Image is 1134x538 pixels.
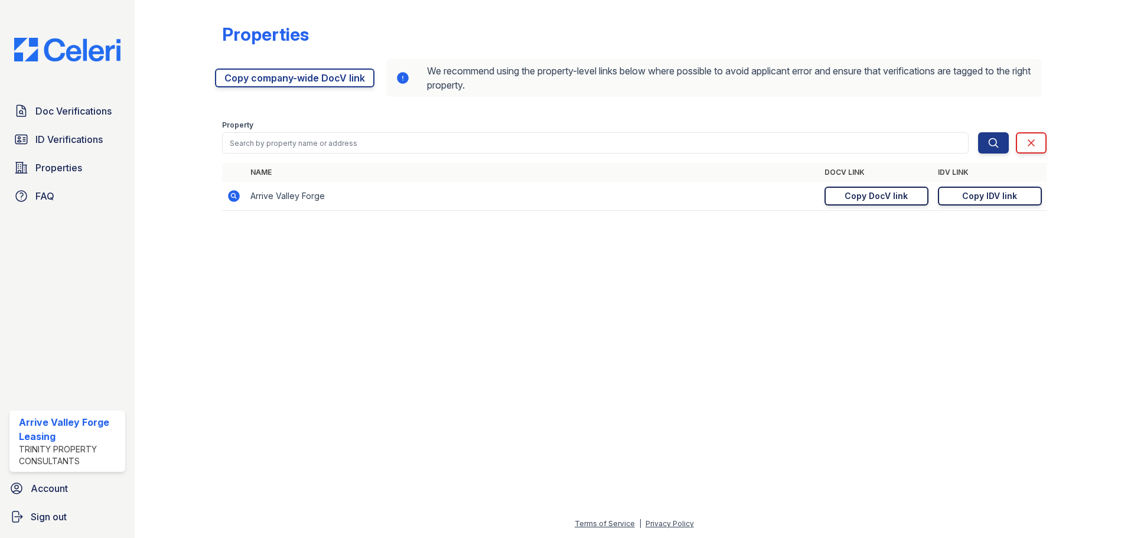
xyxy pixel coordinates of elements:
a: Terms of Service [575,519,635,528]
img: CE_Logo_Blue-a8612792a0a2168367f1c8372b55b34899dd931a85d93a1a3d3e32e68fde9ad4.png [5,38,130,61]
div: Copy IDV link [962,190,1017,202]
span: ID Verifications [35,132,103,146]
div: Properties [222,24,309,45]
div: | [639,519,641,528]
div: Copy DocV link [845,190,908,202]
a: FAQ [9,184,125,208]
input: Search by property name or address [222,132,969,154]
span: Sign out [31,510,67,524]
th: DocV Link [820,163,933,182]
span: Properties [35,161,82,175]
div: We recommend using the property-level links below where possible to avoid applicant error and ens... [386,59,1042,97]
td: Arrive Valley Forge [246,182,820,211]
div: Trinity Property Consultants [19,444,120,467]
a: Copy DocV link [825,187,928,206]
a: Properties [9,156,125,180]
th: Name [246,163,820,182]
div: Arrive Valley Forge Leasing [19,415,120,444]
a: Sign out [5,505,130,529]
a: ID Verifications [9,128,125,151]
a: Copy IDV link [938,187,1042,206]
label: Property [222,120,253,130]
span: Account [31,481,68,495]
a: Account [5,477,130,500]
span: FAQ [35,189,54,203]
th: IDV Link [933,163,1047,182]
a: Doc Verifications [9,99,125,123]
span: Doc Verifications [35,104,112,118]
a: Privacy Policy [646,519,694,528]
a: Copy company-wide DocV link [215,69,374,87]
